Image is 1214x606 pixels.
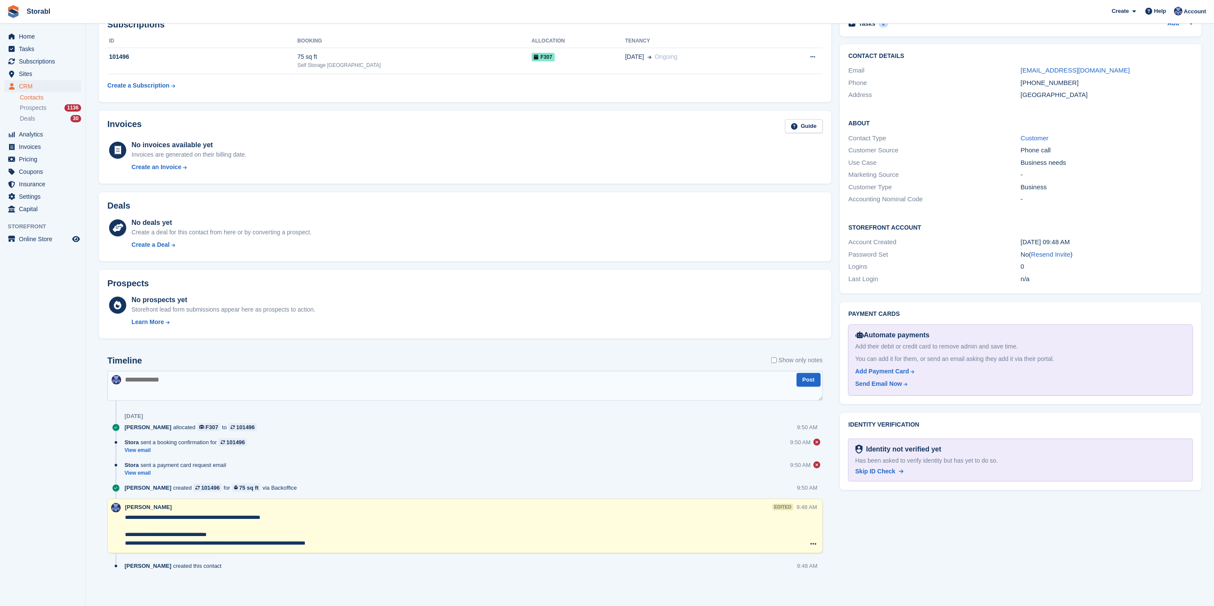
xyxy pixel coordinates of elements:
a: Deals 30 [20,114,81,123]
div: 9:48 AM [797,562,818,570]
span: F307 [532,53,555,61]
div: [PHONE_NUMBER] [1021,78,1193,88]
div: created for via Backoffice [125,484,301,492]
div: No invoices available yet [131,140,246,150]
a: F307 [197,423,220,431]
span: Coupons [19,166,70,178]
div: 101496 [107,52,298,61]
div: [DATE] 09:48 AM [1021,237,1193,247]
div: 75 sq ft [298,52,532,61]
a: Create a Deal [131,240,311,249]
span: [DATE] [625,52,644,61]
a: menu [4,203,81,215]
div: sent a payment card request email [125,461,231,469]
a: 101496 [219,438,247,446]
div: Last Login [849,274,1021,284]
div: Customer Source [849,145,1021,155]
th: Booking [298,34,532,48]
span: Stora [125,438,139,446]
span: [PERSON_NAME] [125,504,172,510]
h2: Storefront Account [849,223,1193,231]
span: Sites [19,68,70,80]
div: Invoices are generated on their billing date. [131,150,246,159]
a: menu [4,128,81,140]
h2: Payment cards [849,311,1193,318]
h2: Subscriptions [107,20,823,30]
div: Logins [849,262,1021,272]
div: Customer Type [849,182,1021,192]
h2: Invoices [107,119,142,133]
label: Show only notes [771,356,823,365]
span: Settings [19,191,70,203]
div: created this contact [125,562,226,570]
a: 75 sq ft [232,484,261,492]
a: Contacts [20,94,81,102]
div: Has been asked to verify identity but has yet to do so. [855,456,1186,465]
span: Pricing [19,153,70,165]
div: Send Email Now [855,379,902,388]
div: Password Set [849,250,1021,260]
span: Ongoing [655,53,678,60]
div: Address [849,90,1021,100]
img: Identity Verification Ready [855,445,863,454]
th: Allocation [532,34,625,48]
h2: Contact Details [849,53,1193,60]
span: Analytics [19,128,70,140]
span: Invoices [19,141,70,153]
img: Tegan Ewart [112,375,121,385]
span: Prospects [20,104,46,112]
a: menu [4,191,81,203]
img: Tegan Ewart [1174,7,1183,15]
div: Automate payments [855,330,1186,340]
a: 101496 [193,484,222,492]
div: Learn More [131,318,164,327]
div: Create a Deal [131,240,170,249]
div: - [1021,194,1193,204]
span: Create [1112,7,1129,15]
h2: About [849,118,1193,127]
span: [PERSON_NAME] [125,423,171,431]
div: Use Case [849,158,1021,168]
div: Identity not verified yet [863,444,941,454]
div: Phone [849,78,1021,88]
div: Add their debit or credit card to remove admin and save time. [855,342,1186,351]
div: 30 [70,115,81,122]
div: 0 [1021,262,1193,272]
a: menu [4,30,81,42]
div: Create a deal for this contact from here or by converting a prospect. [131,228,311,237]
div: Create a Subscription [107,81,170,90]
a: menu [4,55,81,67]
div: 9:50 AM [797,423,818,431]
a: Create an Invoice [131,163,246,172]
span: Account [1184,7,1206,16]
a: Storabl [23,4,54,18]
span: Subscriptions [19,55,70,67]
div: sent a booking confirmation for [125,438,251,446]
a: View email [125,447,251,454]
div: 1136 [64,104,81,112]
span: Storefront [8,222,85,231]
a: menu [4,178,81,190]
div: allocated to [125,423,261,431]
a: 101496 [228,423,257,431]
h2: Tasks [859,20,876,27]
div: 75 sq ft [239,484,259,492]
img: Tegan Ewart [111,503,121,512]
a: Resend Invite [1031,251,1071,258]
span: Skip ID Check [855,468,895,475]
a: menu [4,68,81,80]
div: Storefront lead form submissions appear here as prospects to action. [131,305,315,314]
img: stora-icon-8386f47178a22dfd0bd8f6a31ec36ba5ce8667c1dd55bd0f319d3a0aa187defe.svg [7,5,20,18]
h2: Identity verification [849,421,1193,428]
a: Customer [1021,134,1049,142]
a: menu [4,43,81,55]
span: ( ) [1029,251,1073,258]
span: Online Store [19,233,70,245]
div: Add Payment Card [855,367,909,376]
div: No prospects yet [131,295,315,305]
a: Guide [785,119,823,133]
span: Help [1154,7,1166,15]
a: Create a Subscription [107,78,175,94]
div: 2 [879,20,888,27]
div: [DATE] [125,413,143,420]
